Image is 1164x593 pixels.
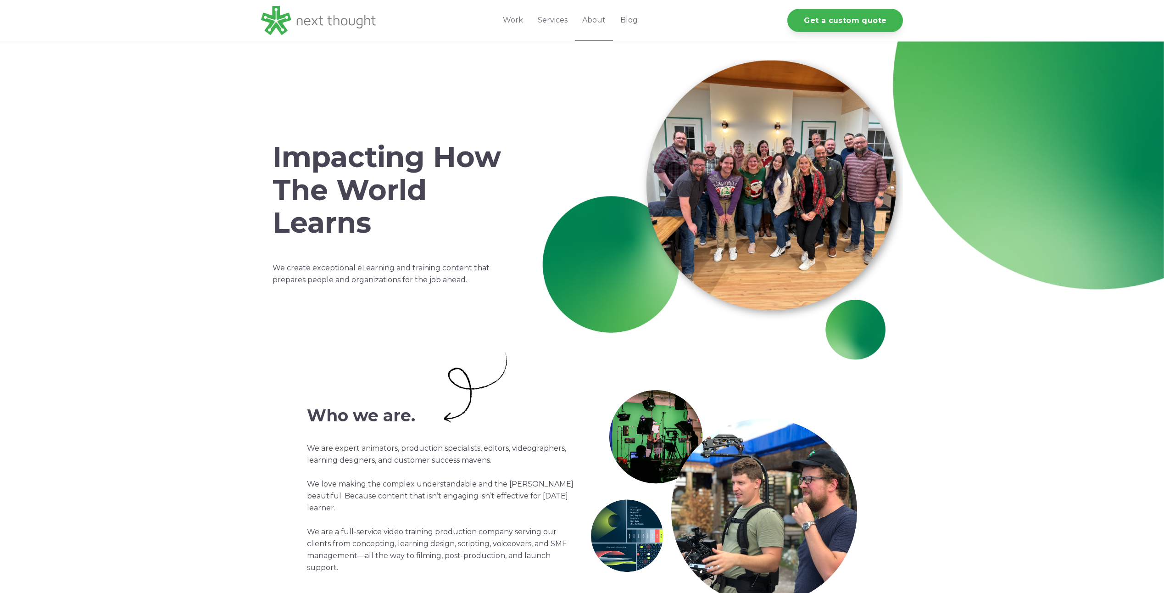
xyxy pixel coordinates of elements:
[273,263,490,284] span: We create exceptional eLearning and training content that prepares people and organizations for t...
[273,140,501,240] span: Impacting How The World Learns
[538,60,903,364] img: NTGroup
[444,352,508,423] img: Arrow
[261,6,376,35] img: LG - NextThought Logo
[307,406,438,425] h2: Who we are.
[787,9,903,32] a: Get a custom quote
[307,444,574,572] span: We are expert animators, production specialists, editors, videographers, learning designers, and ...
